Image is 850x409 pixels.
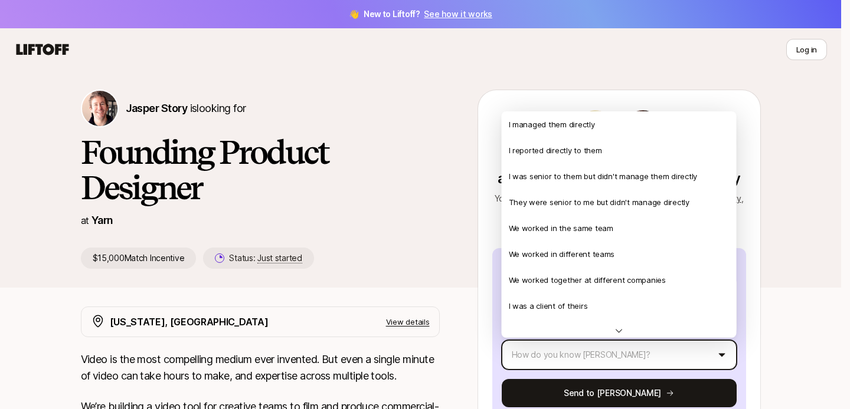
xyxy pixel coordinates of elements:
[509,248,615,260] p: We worked in different teams
[509,300,588,312] p: I was a client of theirs
[509,144,602,156] p: I reported directly to them
[509,274,666,286] p: We worked together at different companies
[509,170,697,182] p: I was senior to them but didn't manage them directly
[509,222,613,234] p: We worked in the same team
[509,196,689,208] p: They were senior to me but didn't manage directly
[509,118,595,130] p: I managed them directly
